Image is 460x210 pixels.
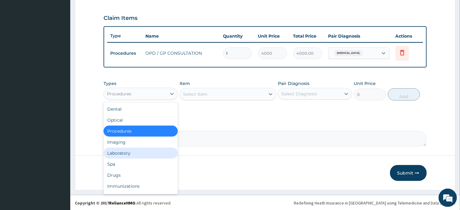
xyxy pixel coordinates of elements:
td: Procedures [107,48,142,59]
div: Optical [104,115,178,126]
div: Select Item [183,91,207,97]
textarea: Type your message and hit 'Enter' [3,143,116,164]
div: Chat with us now [32,34,103,42]
label: Pair Diagnosis [278,80,309,87]
div: Immunizations [104,181,178,192]
div: Dental [104,104,178,115]
button: Submit [390,165,427,181]
label: Comment [104,123,426,128]
h3: Claim Items [104,15,137,22]
div: Procedures [104,126,178,137]
th: Type [107,30,142,42]
td: OPD / GP CONSULTATION [142,47,220,59]
div: Procedures [107,91,131,97]
a: RelianceHMO [109,200,135,206]
th: Unit Price [255,30,290,42]
div: Select Diagnosis [281,91,317,97]
img: d_794563401_company_1708531726252_794563401 [11,31,25,46]
th: Total Price [290,30,325,42]
label: Types [104,81,116,86]
div: Spa [104,159,178,170]
div: Redefining Heath Insurance in [GEOGRAPHIC_DATA] using Telemedicine and Data Science! [294,200,455,206]
div: Others [104,192,178,203]
label: Unit Price [354,80,376,87]
span: [MEDICAL_DATA] [334,50,363,56]
th: Pair Diagnosis [325,30,392,42]
span: We're online! [35,65,84,127]
div: Drugs [104,170,178,181]
strong: Copyright © 2017 . [75,200,137,206]
th: Quantity [220,30,255,42]
div: Imaging [104,137,178,148]
label: Item [180,80,190,87]
th: Actions [392,30,423,42]
div: Laboratory [104,148,178,159]
div: Minimize live chat window [100,3,115,18]
th: Name [142,30,220,42]
button: Add [388,88,420,101]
